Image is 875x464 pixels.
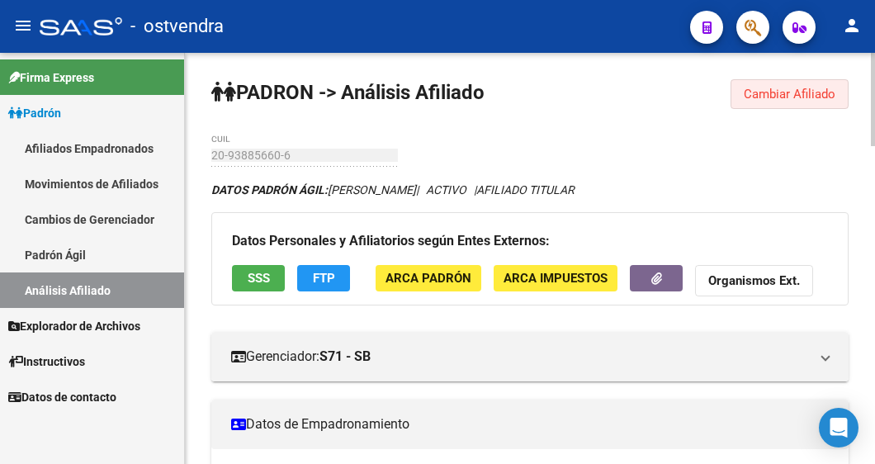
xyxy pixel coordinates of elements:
button: Organismos Ext. [695,265,813,296]
span: [PERSON_NAME] [211,183,416,196]
span: ARCA Padrón [385,272,471,286]
button: FTP [297,265,350,291]
button: ARCA Impuestos [494,265,617,291]
mat-icon: menu [13,16,33,36]
span: Cambiar Afiliado [744,87,835,102]
span: AFILIADO TITULAR [476,183,575,196]
button: ARCA Padrón [376,265,481,291]
h3: Datos Personales y Afiliatorios según Entes Externos: [232,230,828,253]
span: Explorador de Archivos [8,317,140,335]
span: Firma Express [8,69,94,87]
span: - ostvendra [130,8,224,45]
span: FTP [313,272,335,286]
strong: PADRON -> Análisis Afiliado [211,81,485,104]
strong: Organismos Ext. [708,274,800,289]
span: Padrón [8,104,61,122]
mat-panel-title: Datos de Empadronamiento [231,415,809,433]
button: Cambiar Afiliado [731,79,849,109]
mat-expansion-panel-header: Datos de Empadronamiento [211,400,849,449]
mat-panel-title: Gerenciador: [231,348,809,366]
mat-expansion-panel-header: Gerenciador:S71 - SB [211,332,849,381]
strong: DATOS PADRÓN ÁGIL: [211,183,328,196]
strong: S71 - SB [319,348,371,366]
span: SSS [248,272,270,286]
mat-icon: person [842,16,862,36]
i: | ACTIVO | [211,183,575,196]
span: Datos de contacto [8,388,116,406]
span: ARCA Impuestos [504,272,608,286]
button: SSS [232,265,285,291]
div: Open Intercom Messenger [819,408,858,447]
span: Instructivos [8,353,85,371]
